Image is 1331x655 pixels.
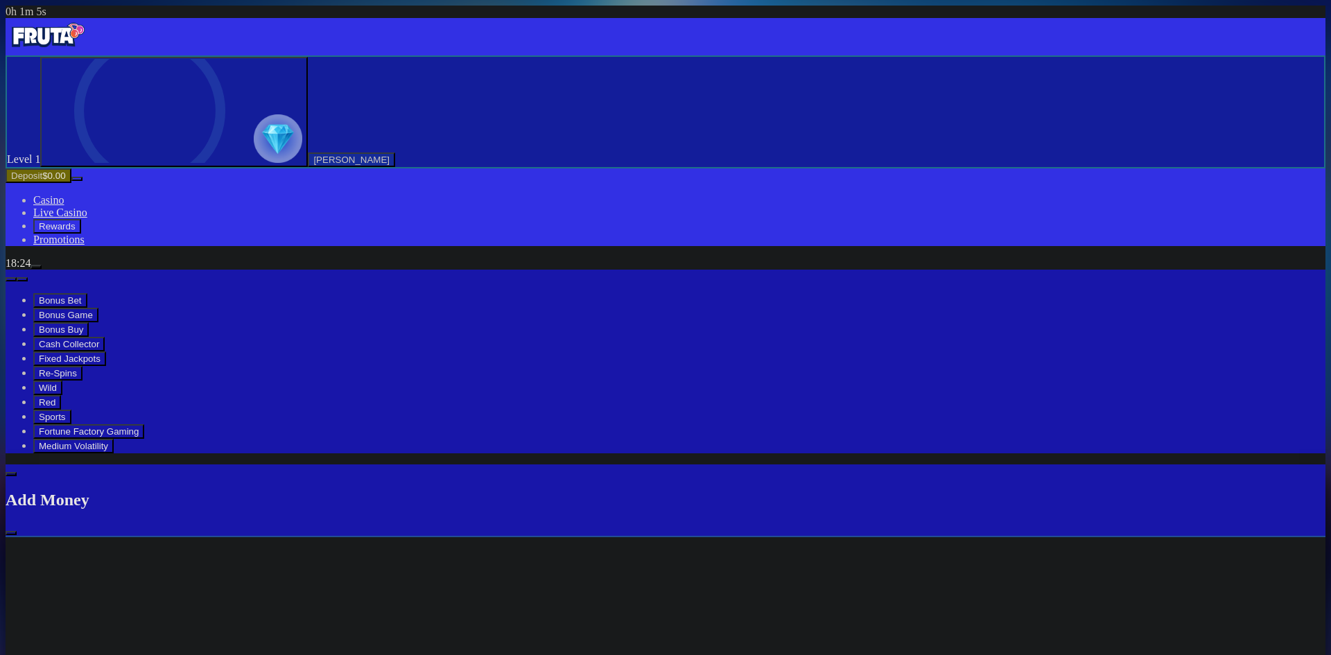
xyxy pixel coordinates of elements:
span: [PERSON_NAME] [313,155,390,165]
button: Red [33,395,61,410]
span: Fixed Jackpots [39,353,101,364]
button: [PERSON_NAME] [308,152,395,167]
span: Live Casino [33,207,87,218]
span: $0.00 [42,171,65,181]
span: Bonus Buy [39,324,83,335]
span: 18:24 [6,257,31,269]
span: Re-Spins [39,368,77,378]
span: Rewards [39,221,76,232]
span: Wild [39,383,57,393]
a: diamond iconCasino [33,194,64,206]
img: Fruta [6,18,89,53]
span: Casino [33,194,64,206]
a: gift-inverted iconPromotions [33,234,85,245]
span: user session time [6,6,46,17]
span: Sports [39,412,66,422]
nav: Primary [6,18,1325,246]
button: Re-Spins [33,366,82,381]
button: Fortune Factory Gaming [33,424,144,439]
span: Bonus Game [39,310,93,320]
span: Level 1 [7,153,40,165]
button: close [6,531,17,535]
button: Bonus Game [33,308,98,322]
button: Wild [33,381,62,395]
a: poker-chip iconLive Casino [33,207,87,218]
button: Medium Volatility [33,439,114,453]
button: next slide [17,277,28,281]
button: prev slide [6,277,17,281]
button: Bonus Bet [33,293,87,308]
span: Red [39,397,55,408]
a: Fruta [6,43,89,55]
span: Cash Collector [39,339,99,349]
button: menu [31,265,42,269]
button: Fixed Jackpots [33,351,106,366]
span: Bonus Bet [39,295,82,306]
span: Fortune Factory Gaming [39,426,139,437]
h2: Add Money [6,491,1325,509]
button: Bonus Buy [33,322,89,337]
span: Deposit [11,171,42,181]
button: reward progress [40,57,308,167]
span: Promotions [33,234,85,245]
span: Medium Volatility [39,441,108,451]
button: Cash Collector [33,337,105,351]
img: reward progress [254,114,302,163]
button: Sports [33,410,71,424]
button: chevron-left icon [6,472,17,476]
button: menu [71,177,82,181]
button: reward iconRewards [33,219,81,234]
button: Depositplus icon$0.00 [6,168,71,183]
